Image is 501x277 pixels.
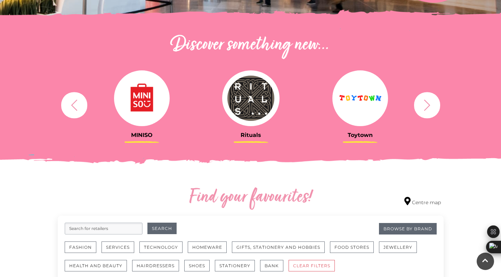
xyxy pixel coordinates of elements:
[232,241,330,260] a: Gifts, Stationery and Hobbies
[379,241,422,260] a: Jewellery
[65,223,143,234] input: Search for retailers
[330,241,374,253] button: Food Stores
[184,260,210,271] button: Shoes
[379,241,417,253] button: Jewellery
[139,241,188,260] a: Technology
[215,260,255,271] button: Stationery
[65,241,96,253] button: Fashion
[379,223,437,234] a: Browse By Brand
[65,260,127,271] button: Health and Beauty
[330,241,379,260] a: Food Stores
[311,132,410,138] h3: Toytown
[102,241,139,260] a: Services
[232,241,325,253] button: Gifts, Stationery and Hobbies
[188,241,227,253] button: Homeware
[92,132,191,138] h3: MINISO
[132,260,179,271] button: Hairdressers
[102,241,134,253] button: Services
[65,241,102,260] a: Fashion
[260,260,283,271] button: Bank
[124,186,378,209] h2: Find your favourites!
[289,260,335,271] button: CLEAR FILTERS
[139,241,183,253] button: Technology
[404,197,441,206] a: Centre map
[311,70,410,138] a: Toytown
[202,70,300,138] a: Rituals
[202,132,300,138] h3: Rituals
[92,70,191,138] a: MINISO
[58,34,444,56] h2: Discover something new...
[147,223,177,234] button: Search
[188,241,232,260] a: Homeware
